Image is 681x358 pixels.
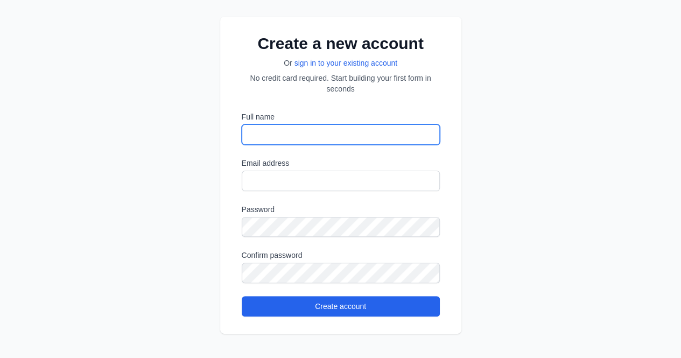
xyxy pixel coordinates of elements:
label: Password [242,204,440,215]
p: Or [242,58,440,68]
p: No credit card required. Start building your first form in seconds [242,73,440,94]
button: Create account [242,296,440,317]
h2: Create a new account [242,34,440,53]
a: sign in to your existing account [294,59,397,67]
label: Confirm password [242,250,440,261]
label: Email address [242,158,440,169]
label: Full name [242,111,440,122]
